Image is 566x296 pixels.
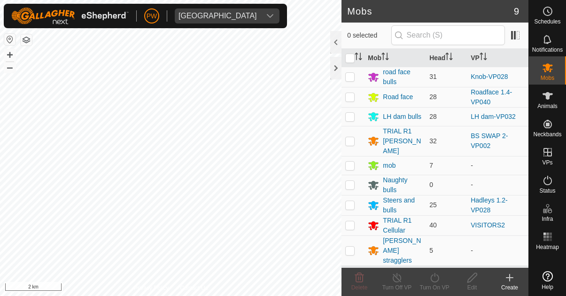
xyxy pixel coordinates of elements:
[480,54,487,62] p-sorticon: Activate to sort
[383,195,422,215] div: Steers and bulls
[351,284,368,291] span: Delete
[178,12,257,20] div: [GEOGRAPHIC_DATA]
[383,112,421,122] div: LH dam bulls
[429,73,437,80] span: 31
[529,267,566,294] a: Help
[539,188,555,194] span: Status
[537,103,558,109] span: Animals
[383,92,413,102] div: Road face
[347,31,391,40] span: 0 selected
[429,137,437,145] span: 32
[429,201,437,209] span: 25
[471,88,512,106] a: Roadface 1.4-VP040
[467,235,528,265] td: -
[467,175,528,195] td: -
[467,49,528,67] th: VP
[426,49,467,67] th: Head
[4,62,16,73] button: –
[391,25,505,45] input: Search (S)
[429,181,433,188] span: 0
[534,19,560,24] span: Schedules
[429,247,433,254] span: 5
[445,54,453,62] p-sorticon: Activate to sort
[147,11,157,21] span: PW
[180,284,208,292] a: Contact Us
[536,244,559,250] span: Heatmap
[383,236,422,265] div: [PERSON_NAME] stragglers
[378,283,416,292] div: Turn Off VP
[383,126,422,156] div: TRIAL R1 [PERSON_NAME]
[533,132,561,137] span: Neckbands
[453,283,491,292] div: Edit
[471,196,508,214] a: Hadleys 1.2-VP028
[467,156,528,175] td: -
[383,161,395,171] div: mob
[355,54,362,62] p-sorticon: Activate to sort
[429,162,433,169] span: 7
[429,221,437,229] span: 40
[542,216,553,222] span: Infra
[383,175,422,195] div: Naughty bulls
[134,284,169,292] a: Privacy Policy
[175,8,261,23] span: Kawhia Farm
[532,47,563,53] span: Notifications
[383,216,422,235] div: TRIAL R1 Cellular
[542,160,552,165] span: VPs
[347,6,514,17] h2: Mobs
[381,54,389,62] p-sorticon: Activate to sort
[4,49,16,61] button: +
[429,113,437,120] span: 28
[21,34,32,46] button: Map Layers
[471,73,508,80] a: Knob-VP028
[261,8,279,23] div: dropdown trigger
[471,132,508,149] a: BS SWAP 2-VP002
[491,283,528,292] div: Create
[383,67,422,87] div: road face bulls
[416,283,453,292] div: Turn On VP
[514,4,519,18] span: 9
[429,93,437,101] span: 28
[11,8,129,24] img: Gallagher Logo
[471,113,516,120] a: LH dam-VP032
[364,49,426,67] th: Mob
[542,284,553,290] span: Help
[471,221,505,229] a: VISITORS2
[541,75,554,81] span: Mobs
[4,34,16,45] button: Reset Map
